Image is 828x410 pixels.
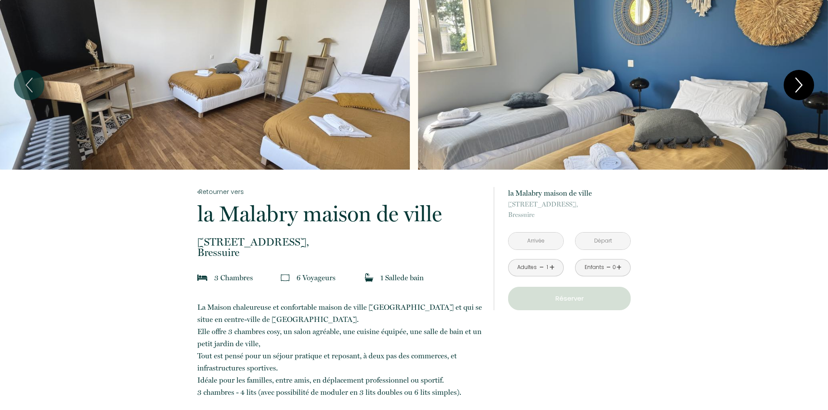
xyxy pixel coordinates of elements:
[508,199,631,220] p: Bressuire
[296,272,336,284] p: 6 Voyageur
[214,272,253,284] p: 3 Chambre
[509,233,563,249] input: Arrivée
[281,273,289,282] img: guests
[14,70,44,100] button: Previous
[784,70,814,100] button: Next
[508,287,631,310] button: Réserver
[508,199,631,210] span: [STREET_ADDRESS],
[545,263,549,272] div: 1
[517,263,537,272] div: Adultes
[539,261,544,274] a: -
[511,293,628,304] p: Réserver
[575,233,630,249] input: Départ
[197,301,482,398] p: La Maison chaleureuse et confortable maison de ville [GEOGRAPHIC_DATA] et qui se situe en centre-...
[612,263,616,272] div: 0
[250,273,253,282] span: s
[197,203,482,225] p: la Malabry maison de ville
[585,263,604,272] div: Enfants
[333,273,336,282] span: s
[508,187,631,199] p: la Malabry maison de ville
[197,237,482,247] span: [STREET_ADDRESS],
[549,261,555,274] a: +
[616,261,622,274] a: +
[380,272,424,284] p: 1 Salle de bain
[606,261,611,274] a: -
[197,237,482,258] p: Bressuire
[197,187,482,197] a: Retourner vers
